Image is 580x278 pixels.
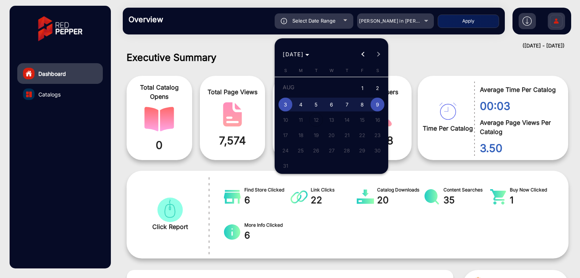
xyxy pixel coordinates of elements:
[340,98,354,111] span: 7
[354,80,370,97] button: August 1, 2025
[354,112,370,128] button: August 15, 2025
[330,68,334,73] span: W
[371,98,384,111] span: 9
[283,51,303,57] span: [DATE]
[376,68,379,73] span: S
[370,128,385,143] button: August 23, 2025
[309,98,323,111] span: 5
[355,144,369,157] span: 29
[294,113,308,127] span: 11
[325,128,338,142] span: 20
[308,143,324,158] button: August 26, 2025
[308,97,324,112] button: August 5, 2025
[324,112,339,128] button: August 13, 2025
[371,128,384,142] span: 23
[355,81,369,96] span: 1
[278,112,293,128] button: August 10, 2025
[293,128,308,143] button: August 18, 2025
[308,112,324,128] button: August 12, 2025
[293,143,308,158] button: August 25, 2025
[355,128,369,142] span: 22
[355,98,369,111] span: 8
[354,128,370,143] button: August 22, 2025
[284,68,287,73] span: S
[340,128,354,142] span: 21
[370,143,385,158] button: August 30, 2025
[339,128,354,143] button: August 21, 2025
[325,113,338,127] span: 13
[354,143,370,158] button: August 29, 2025
[371,81,384,96] span: 2
[278,128,293,143] button: August 17, 2025
[355,113,369,127] span: 15
[294,128,308,142] span: 18
[278,128,292,142] span: 17
[371,144,384,157] span: 30
[324,128,339,143] button: August 20, 2025
[339,97,354,112] button: August 7, 2025
[354,97,370,112] button: August 8, 2025
[278,158,293,173] button: August 31, 2025
[309,128,323,142] span: 19
[346,68,348,73] span: T
[278,113,292,127] span: 10
[370,97,385,112] button: August 9, 2025
[370,112,385,128] button: August 16, 2025
[278,143,293,158] button: August 24, 2025
[324,143,339,158] button: August 27, 2025
[315,68,318,73] span: T
[309,144,323,157] span: 26
[309,113,323,127] span: 12
[280,47,312,61] button: Choose month and year
[340,113,354,127] span: 14
[278,144,292,157] span: 24
[356,47,371,62] button: Previous month
[325,98,338,111] span: 6
[293,112,308,128] button: August 11, 2025
[325,144,338,157] span: 27
[294,144,308,157] span: 25
[278,98,292,111] span: 3
[371,113,384,127] span: 16
[293,97,308,112] button: August 4, 2025
[294,98,308,111] span: 4
[361,68,364,73] span: F
[340,144,354,157] span: 28
[324,97,339,112] button: August 6, 2025
[278,80,354,97] td: AUG
[299,68,303,73] span: M
[370,80,385,97] button: August 2, 2025
[339,112,354,128] button: August 14, 2025
[278,159,292,173] span: 31
[278,97,293,112] button: August 3, 2025
[308,128,324,143] button: August 19, 2025
[339,143,354,158] button: August 28, 2025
